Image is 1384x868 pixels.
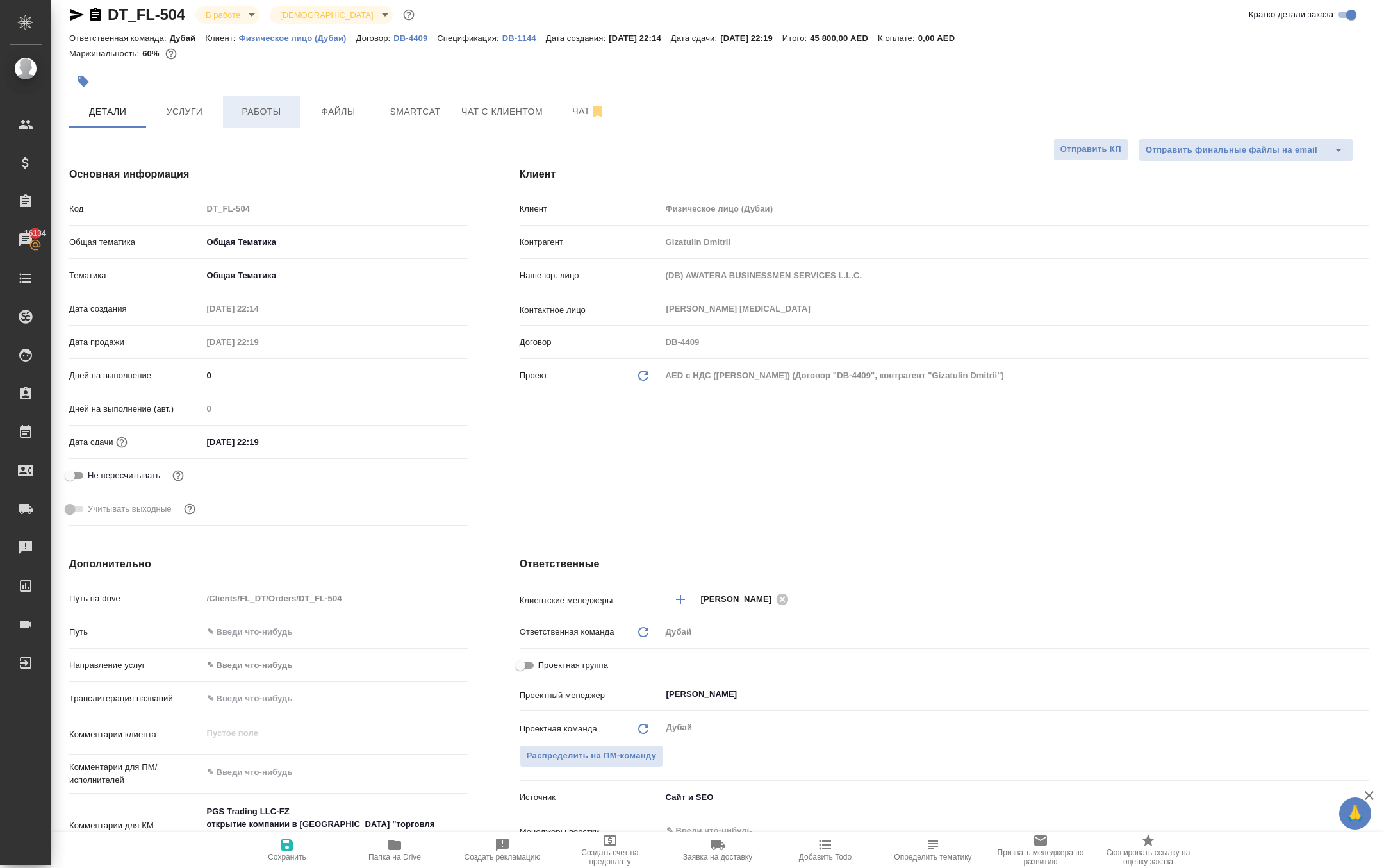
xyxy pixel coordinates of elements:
div: ✎ Введи что-нибудь [207,659,453,672]
p: Комментарии клиента [69,728,202,741]
input: Пустое поле [661,266,1369,285]
span: 16134 [17,227,54,240]
span: Работы [231,104,292,120]
p: Дубай [170,33,206,43]
span: Чат с клиентом [461,104,543,120]
div: Дубай [661,621,1369,643]
div: split button [1139,138,1353,162]
p: DB-4409 [393,33,437,43]
p: Проектная команда [520,722,597,735]
input: ✎ Введи что-нибудь [202,689,468,708]
a: DB-4409 [393,32,437,43]
p: Дата создания: [546,33,609,43]
p: Дата создания [69,303,202,315]
a: DT_FL-504 [108,6,185,23]
p: Дней на выполнение [69,369,202,382]
button: Призвать менеджера по развитию [987,832,1094,868]
p: 0,00 AED [918,33,964,43]
span: Отправить финальные файлы на email [1146,143,1317,158]
p: Маржинальность: [69,49,142,58]
div: В работе [270,6,392,24]
input: Пустое поле [202,333,315,351]
div: [PERSON_NAME] [701,591,793,607]
div: В работе [195,6,259,24]
button: Отправить КП [1053,138,1128,161]
button: Распределить на ПМ-команду [520,745,664,767]
svg: Отписаться [590,104,605,119]
input: Пустое поле [202,399,468,418]
p: Клиент [520,203,661,215]
span: Призвать менеджера по развитию [994,848,1087,866]
span: Проектная группа [538,659,608,672]
button: 🙏 [1339,797,1371,830]
a: 16134 [3,224,48,256]
div: Общая Тематика [202,265,468,287]
span: Чат [558,103,620,119]
span: Добавить Todo [799,853,852,862]
p: Комментарии для КМ [69,819,202,832]
p: Ответственная команда: [69,33,170,43]
span: Smartcat [384,104,446,120]
p: Спецификация: [437,33,502,43]
p: 60% [142,49,162,58]
a: DB-1144 [502,32,546,43]
p: Договор [520,336,661,349]
span: Создать счет на предоплату [564,848,656,866]
button: Отправить финальные файлы на email [1139,138,1324,162]
button: В работе [202,10,244,21]
span: Отправить КП [1060,142,1121,157]
span: Создать рекламацию [465,853,541,862]
input: ✎ Введи что-нибудь [665,823,1322,839]
p: Итого: [782,33,810,43]
span: Не пересчитывать [88,469,160,482]
button: Скопировать ссылку на оценку заказа [1094,832,1202,868]
input: ✎ Введи что-нибудь [202,622,468,641]
p: Контрагент [520,236,661,249]
p: Комментарии для ПМ/исполнителей [69,761,202,787]
p: Путь на drive [69,592,202,605]
button: Доп статусы указывают на важность/срочность заказа [400,6,417,23]
input: Пустое поле [202,199,468,218]
h4: Основная информация [69,167,468,182]
p: Общая тематика [69,236,202,249]
input: Пустое поле [661,233,1369,251]
p: Направление услуг [69,659,202,672]
p: Дата сдачи: [671,33,720,43]
button: Создать счет на предоплату [556,832,664,868]
input: Пустое поле [661,199,1369,218]
button: Open [1362,830,1364,832]
button: Заявка на доставку [664,832,771,868]
button: Определить тематику [879,832,987,868]
span: В заказе уже есть ответственный ПМ или ПМ группа [520,745,664,767]
span: Учитывать выходные [88,503,172,515]
button: Добавить менеджера [665,584,696,615]
textarea: PGS Trading LLC-FZ открытие компании в [GEOGRAPHIC_DATA] "торговля радиодетялами" [202,801,468,848]
p: DB-1144 [502,33,546,43]
span: Услуги [154,104,215,120]
p: Клиентские менеджеры [520,594,661,607]
p: Наше юр. лицо [520,269,661,282]
button: 17370.00 AED; [163,46,179,62]
p: Менеджеры верстки [520,826,661,839]
span: Папка на Drive [368,853,421,862]
input: Пустое поле [202,299,315,318]
p: Ответственная команда [520,626,614,638]
p: К оплате: [878,33,918,43]
input: Пустое поле [202,589,468,608]
div: Сайт и SEO [661,787,1369,808]
span: Распределить на ПМ-команду [527,749,657,764]
p: Проект [520,369,548,382]
p: Клиент: [205,33,238,43]
input: Пустое поле [661,333,1369,351]
button: Open [1362,693,1364,696]
button: Сохранить [233,832,341,868]
span: [PERSON_NAME] [701,593,780,606]
h4: Дополнительно [69,556,468,572]
button: [DEMOGRAPHIC_DATA] [276,10,377,21]
p: [DATE] 22:19 [720,33,782,43]
button: Добавить тэг [69,67,97,96]
button: Open [1362,598,1364,601]
button: Выбери, если сб и вс нужно считать рабочими днями для выполнения заказа. [181,501,198,517]
p: Дата продажи [69,336,202,349]
p: Физическое лицо (Дубаи) [239,33,356,43]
